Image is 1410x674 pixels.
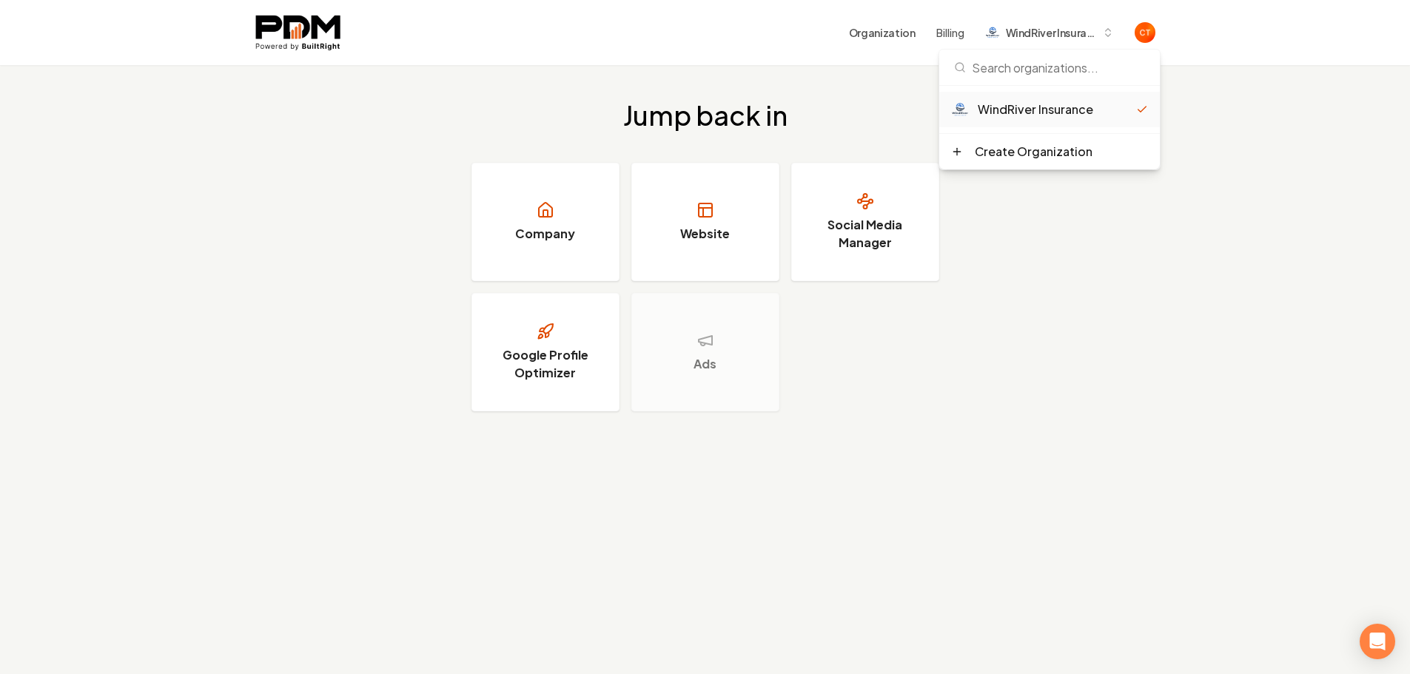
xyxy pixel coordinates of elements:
[694,355,716,373] h3: Ads
[680,225,730,243] h3: Website
[1360,624,1395,659] div: Open Intercom Messenger
[978,101,1136,118] div: WindRiver Insurance
[623,101,788,130] h2: Jump back in
[948,50,1151,85] input: Search organizations...
[936,25,964,40] button: Billing
[840,19,924,46] button: Organization
[471,293,620,411] a: Google Profile Optimizer
[471,163,620,281] a: Company
[631,163,779,281] a: Website
[951,101,969,118] img: WindRiver Insurance
[255,15,342,50] img: PDM Logo
[810,216,921,252] h3: Social Media Manager
[1006,25,1096,41] span: WindRiver Insurance
[1135,22,1155,43] button: Open user button
[490,346,601,382] h3: Google Profile Optimizer
[791,163,939,281] a: Social Media Manager
[1135,22,1155,43] img: Charles Tea
[985,25,1000,40] img: WindRiver Insurance
[515,225,575,243] h3: Company
[975,143,1092,161] div: Create Organization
